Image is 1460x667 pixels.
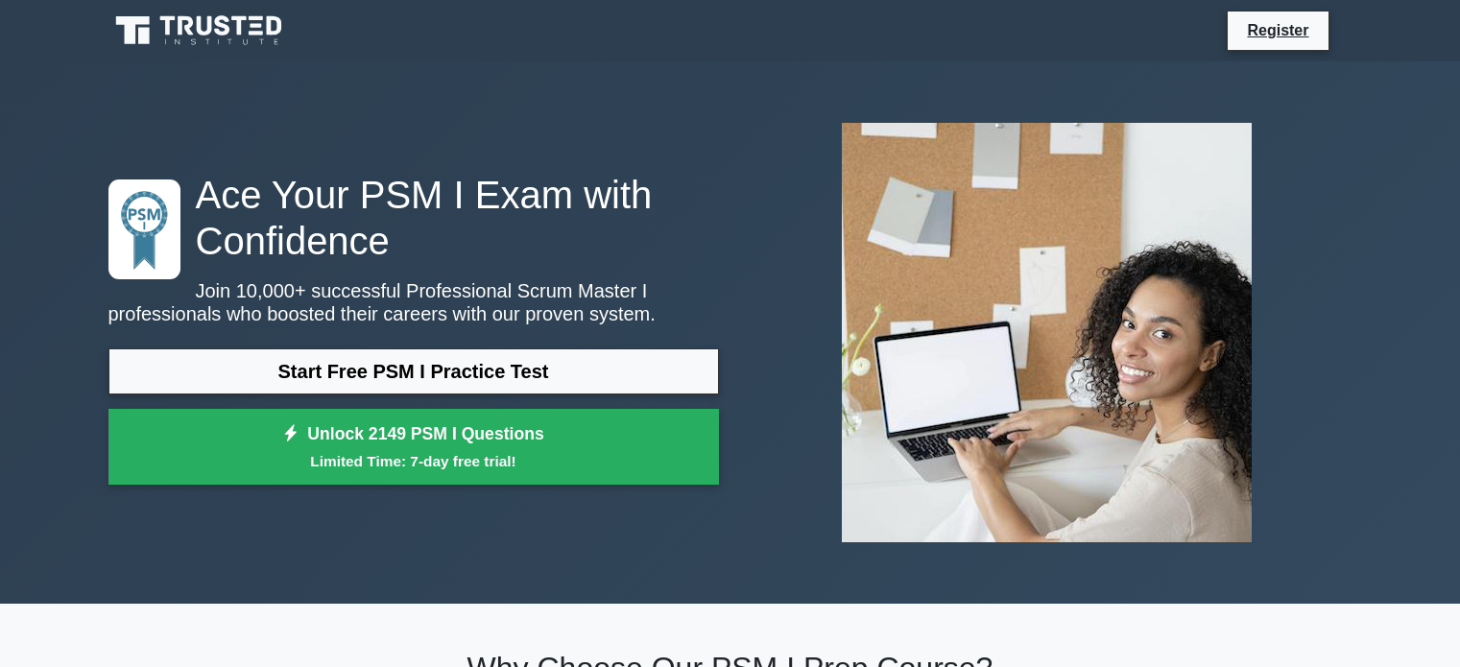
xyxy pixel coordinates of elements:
[108,409,719,486] a: Unlock 2149 PSM I QuestionsLimited Time: 7-day free trial!
[132,450,695,472] small: Limited Time: 7-day free trial!
[108,279,719,325] p: Join 10,000+ successful Professional Scrum Master I professionals who boosted their careers with ...
[108,348,719,394] a: Start Free PSM I Practice Test
[108,172,719,264] h1: Ace Your PSM I Exam with Confidence
[1235,18,1320,42] a: Register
